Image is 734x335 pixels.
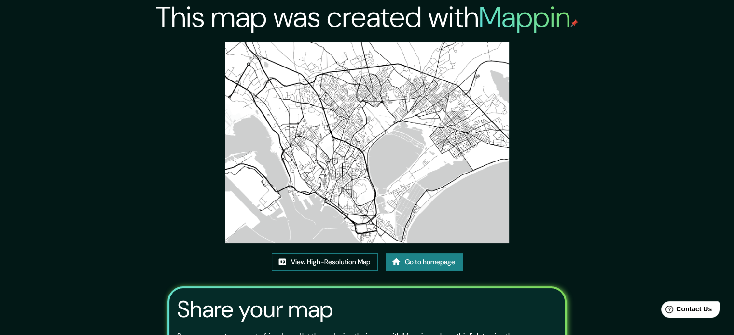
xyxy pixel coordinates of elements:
[225,42,510,243] img: created-map
[386,253,463,271] a: Go to homepage
[272,253,378,271] a: View High-Resolution Map
[570,19,578,27] img: mappin-pin
[648,297,723,324] iframe: Help widget launcher
[177,296,333,323] h3: Share your map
